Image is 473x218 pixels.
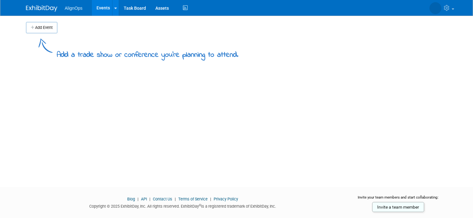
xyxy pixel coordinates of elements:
a: Privacy Policy [214,197,238,201]
span: | [148,197,152,201]
button: Add Event [26,22,57,33]
a: API [141,197,147,201]
div: Invite your team members and start collaborating: [349,195,447,204]
a: Terms of Service [178,197,208,201]
span: | [136,197,140,201]
a: Contact Us [153,197,172,201]
a: Invite a team member [372,202,424,212]
div: Copyright © 2025 ExhibitDay, Inc. All rights reserved. ExhibitDay is a registered trademark of Ex... [26,202,340,209]
span: AlignOps [65,6,83,11]
span: | [173,197,177,201]
img: Bret Barben [429,2,441,14]
a: Blog [127,197,135,201]
img: ExhibitDay [26,5,57,12]
div: Add a trade show or conference you're planning to attend. [57,45,238,61]
span: | [209,197,213,201]
sup: ® [199,204,201,207]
